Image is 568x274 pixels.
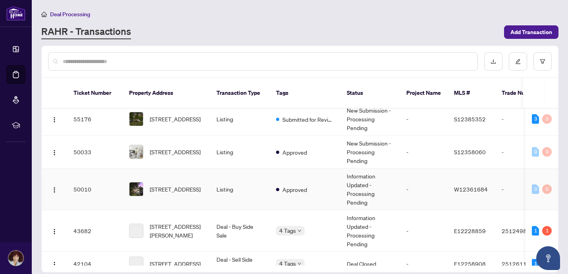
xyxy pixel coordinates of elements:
[536,246,560,270] button: Open asap
[282,148,307,157] span: Approved
[150,148,201,156] span: [STREET_ADDRESS]
[454,148,486,155] span: S12358060
[504,25,558,39] button: Add Transaction
[454,227,486,234] span: E12228859
[210,169,270,210] td: Listing
[210,210,270,252] td: Deal - Buy Side Sale
[50,11,90,18] span: Deal Processing
[510,26,552,38] span: Add Transaction
[67,78,123,109] th: Ticket Number
[540,59,545,64] span: filter
[123,78,210,109] th: Property Address
[542,114,552,124] div: 0
[129,112,143,126] img: thumbnail-img
[150,115,201,123] span: [STREET_ADDRESS]
[48,146,61,158] button: Logo
[51,187,58,193] img: Logo
[484,52,502,71] button: download
[495,136,551,169] td: -
[51,228,58,235] img: Logo
[51,149,58,156] img: Logo
[67,169,123,210] td: 50010
[210,136,270,169] td: Listing
[48,257,61,270] button: Logo
[279,226,296,235] span: 4 Tags
[340,78,400,109] th: Status
[282,185,307,194] span: Approved
[210,103,270,136] td: Listing
[51,261,58,268] img: Logo
[8,251,23,266] img: Profile Icon
[51,117,58,123] img: Logo
[210,78,270,109] th: Transaction Type
[6,6,25,21] img: logo
[491,59,496,64] span: download
[279,259,296,268] span: 4 Tags
[448,78,495,109] th: MLS #
[454,115,486,123] span: S12385352
[532,184,539,194] div: 0
[532,226,539,236] div: 1
[340,169,400,210] td: Information Updated - Processing Pending
[454,260,486,267] span: E12258908
[150,222,204,240] span: [STREET_ADDRESS][PERSON_NAME]
[340,103,400,136] td: New Submission - Processing Pending
[48,183,61,195] button: Logo
[495,169,551,210] td: -
[48,224,61,237] button: Logo
[298,262,301,266] span: down
[41,25,131,39] a: RAHR - Transactions
[41,11,47,17] span: home
[532,147,539,157] div: 0
[400,169,448,210] td: -
[67,136,123,169] td: 50033
[270,78,340,109] th: Tags
[340,210,400,252] td: Information Updated - Processing Pending
[67,210,123,252] td: 43682
[340,136,400,169] td: New Submission - Processing Pending
[150,259,201,268] span: [STREET_ADDRESS]
[48,113,61,125] button: Logo
[129,182,143,196] img: thumbnail-img
[298,229,301,233] span: down
[282,115,334,124] span: Submitted for Review
[509,52,527,71] button: edit
[533,52,552,71] button: filter
[454,186,488,193] span: W12361684
[150,185,201,194] span: [STREET_ADDRESS]
[400,210,448,252] td: -
[67,103,123,136] td: 55176
[495,210,551,252] td: 2512498
[400,136,448,169] td: -
[129,145,143,159] img: thumbnail-img
[532,114,539,124] div: 3
[542,147,552,157] div: 0
[495,78,551,109] th: Trade Number
[542,184,552,194] div: 0
[400,103,448,136] td: -
[542,226,552,236] div: 1
[495,103,551,136] td: -
[400,78,448,109] th: Project Name
[532,259,539,268] div: 1
[515,59,521,64] span: edit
